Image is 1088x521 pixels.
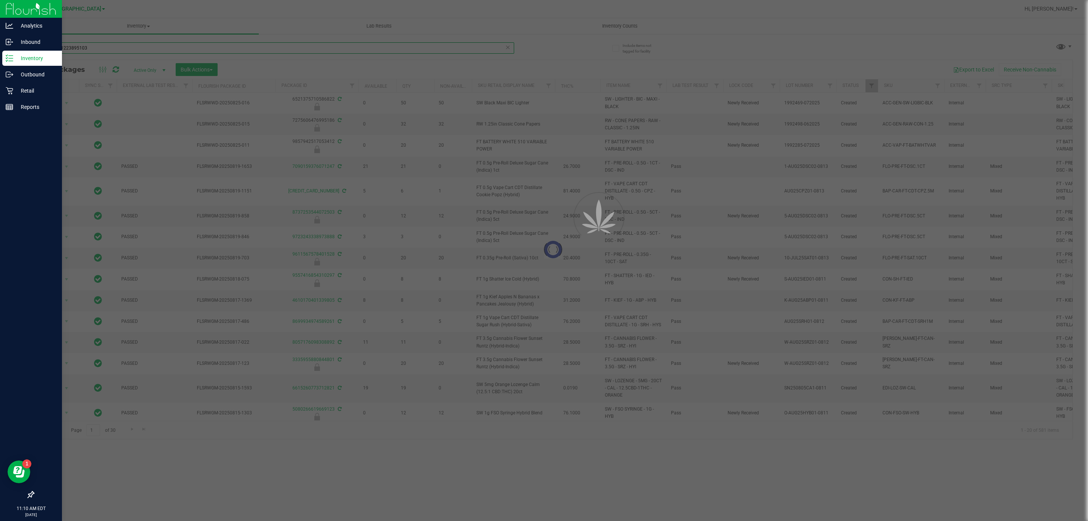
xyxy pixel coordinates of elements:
[13,54,59,63] p: Inventory
[3,505,59,512] p: 11:10 AM EDT
[6,54,13,62] inline-svg: Inventory
[8,461,30,483] iframe: Resource center
[13,102,59,112] p: Reports
[3,512,59,518] p: [DATE]
[13,37,59,47] p: Inbound
[13,70,59,79] p: Outbound
[6,22,13,29] inline-svg: Analytics
[13,86,59,95] p: Retail
[6,38,13,46] inline-svg: Inbound
[22,459,31,468] iframe: Resource center unread badge
[6,103,13,111] inline-svg: Reports
[13,21,59,30] p: Analytics
[6,71,13,78] inline-svg: Outbound
[6,87,13,95] inline-svg: Retail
